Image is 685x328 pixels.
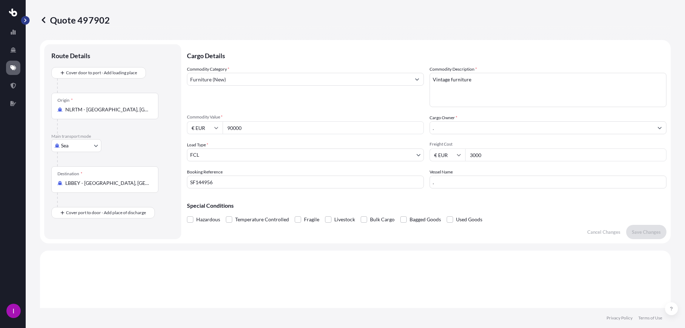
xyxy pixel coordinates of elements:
input: Destination [65,180,149,187]
input: Select a commodity type [187,73,411,86]
input: Origin [65,106,149,113]
label: Cargo Owner [430,114,457,121]
a: Privacy Policy [607,315,633,321]
span: Freight Cost [430,141,666,147]
p: Cancel Changes [587,228,620,236]
span: Temperature Controlled [235,214,289,225]
label: Booking Reference [187,168,223,176]
div: Destination [57,171,82,177]
div: Origin [57,97,73,103]
span: FCL [190,151,199,158]
button: Cancel Changes [582,225,626,239]
p: Route Details [51,51,90,60]
label: Vessel Name [430,168,453,176]
p: Quote 497902 [40,14,110,26]
span: Hazardous [196,214,220,225]
span: I [12,307,15,314]
span: Bulk Cargo [370,214,395,225]
label: Commodity Description [430,66,477,73]
span: Used Goods [456,214,482,225]
button: FCL [187,148,424,161]
button: Show suggestions [653,121,666,134]
span: Cover door to port - Add loading place [66,69,137,76]
p: Cargo Details [187,44,666,66]
input: Your internal reference [187,176,424,188]
a: Terms of Use [638,315,662,321]
p: Special Conditions [187,203,666,208]
textarea: Vintage furniture [430,73,666,107]
input: Full name [430,121,653,134]
span: Livestock [334,214,355,225]
span: Fragile [304,214,319,225]
input: Enter amount [465,148,666,161]
span: Cover port to door - Add place of discharge [66,209,146,216]
button: Cover door to port - Add loading place [51,67,146,79]
button: Select transport [51,139,101,152]
p: Main transport mode [51,133,174,139]
span: Commodity Value [187,114,424,120]
button: Save Changes [626,225,666,239]
span: Load Type [187,141,208,148]
span: Sea [61,142,68,149]
button: Cover port to door - Add place of discharge [51,207,155,218]
span: Bagged Goods [410,214,441,225]
p: Save Changes [632,228,661,236]
button: Show suggestions [411,73,423,86]
label: Commodity Category [187,66,229,73]
input: Type amount [223,121,424,134]
input: Enter name [430,176,666,188]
